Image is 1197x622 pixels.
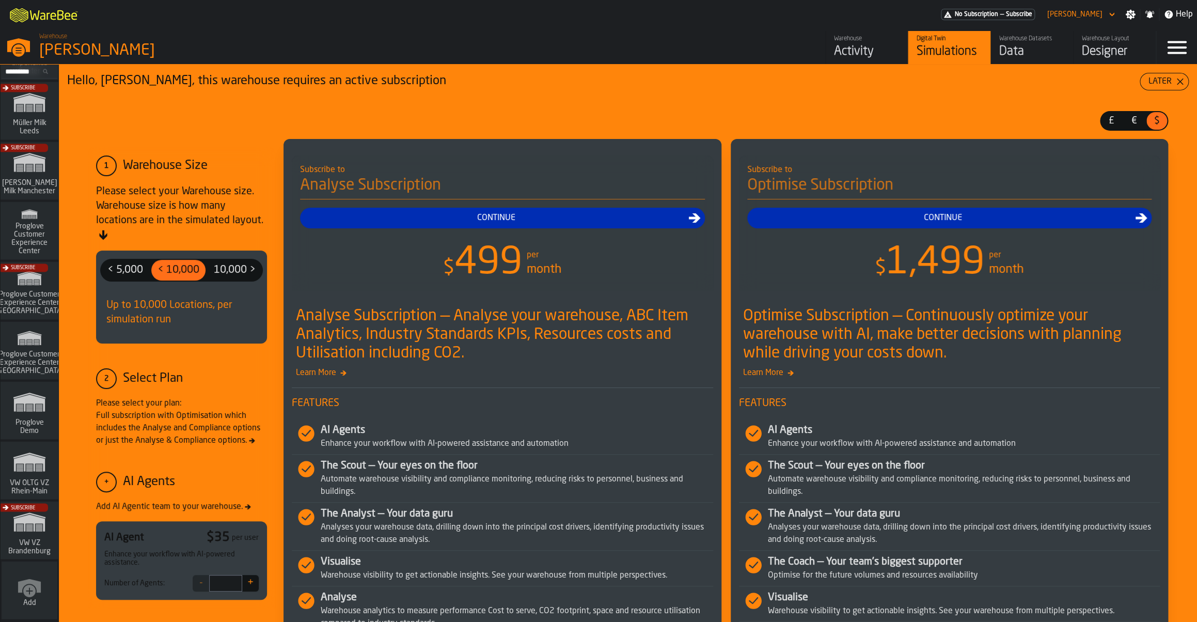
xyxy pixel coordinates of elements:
[96,155,117,176] div: 1
[443,258,454,278] span: $
[825,31,908,64] a: link-to-/wh/i/1653e8cc-126b-480f-9c47-e01e76aa4a88/feed/
[768,423,1160,438] div: AI Agents
[1,261,58,321] a: link-to-/wh/i/fa949e79-6535-42a1-9210-3ec8e248409d/simulations
[1082,43,1147,60] div: Designer
[242,575,259,592] button: +
[104,531,144,545] div: AI Agent
[96,368,117,389] div: 2
[941,9,1035,20] div: Menu Subscription
[990,31,1073,64] a: link-to-/wh/i/1653e8cc-126b-480f-9c47-e01e76aa4a88/data
[151,260,206,281] div: thumb
[1126,114,1142,128] span: €
[747,176,1152,199] h4: Optimise Subscription
[1006,11,1032,18] span: Subscribe
[1,381,58,441] a: link-to-/wh/i/e36b03eb-bea5-40ab-83a2-6422b9ded721/simulations
[300,176,705,199] h4: Analyse Subscription
[1000,11,1004,18] span: —
[11,505,35,510] span: Subscribe
[96,501,267,513] div: Add AI Agentic team to your warehouse.
[300,164,705,176] div: Subscribe to
[2,561,57,621] a: link-to-/wh/new
[1140,9,1159,20] label: button-toggle-Notifications
[153,262,203,278] span: < 10,000
[207,530,230,546] div: $ 35
[150,259,207,282] label: button-switch-multi-< 10,000
[321,555,713,569] div: Visualise
[739,367,1160,379] span: Learn More
[1,501,58,561] a: link-to-/wh/i/fa05c68f-4c9c-4120-ba7f-9a7e5740d4da/simulations
[955,11,998,18] span: No Subscription
[5,478,54,495] span: VW OLTG VZ Rhein-Main
[11,265,35,271] span: Subscribe
[1145,111,1168,131] label: button-switch-multi-$
[1101,112,1122,130] div: thumb
[1,321,58,381] a: link-to-/wh/i/b725f59e-a7b8-4257-9acf-85a504d5909c/simulations
[296,307,713,363] div: Analyse Subscription — Analyse your warehouse, ABC Item Analytics, Industry Standards KPIs, Resou...
[834,35,900,42] div: Warehouse
[768,605,1160,617] div: Warehouse visibility to get actionable insights. See your warehouse from multiple perspectives.
[1,82,58,142] a: link-to-/wh/i/9ddcc54a-0a13-4fa4-8169-7a9b979f5f30/simulations
[96,472,117,492] div: +
[768,555,1160,569] div: The Coach — Your team's biggest supporter
[103,262,147,278] span: < 5,000
[1,201,58,261] a: link-to-/wh/i/ad8a128b-0962-41b6-b9c5-f48cc7973f93/simulations
[104,550,259,567] div: Enhance your workflow with AI-powered assistance.
[527,249,539,261] div: per
[1103,114,1120,128] span: £
[768,569,1160,582] div: Optimise for the future volumes and resources availability
[1043,8,1117,21] div: DropdownMenuValue-Sebastian Petruch Petruch
[768,521,1160,546] div: Analyses your warehouse data, drilling down into the principal cost drivers, identifying producti...
[999,43,1065,60] div: Data
[321,473,713,498] div: Automate warehouse visibility and compliance monitoring, reducing risks to personnel, business an...
[321,438,713,450] div: Enhance your workflow with AI-powered assistance and automation
[743,307,1160,363] div: Optimise Subscription — Continuously optimize your warehouse with AI, make better decisions with ...
[321,459,713,473] div: The Scout — Your eyes on the floor
[768,438,1160,450] div: Enhance your workflow with AI-powered assistance and automation
[989,261,1023,278] div: month
[1124,112,1144,130] div: thumb
[999,35,1065,42] div: Warehouse Datasets
[304,212,688,224] div: Continue
[123,158,208,174] div: Warehouse Size
[292,367,713,379] span: Learn More
[207,259,263,282] label: button-switch-multi-10,000 >
[1121,9,1140,20] label: button-toggle-Settings
[941,9,1035,20] a: link-to-/wh/i/1653e8cc-126b-480f-9c47-e01e76aa4a88/pricing/
[5,418,54,435] span: Proglove Demo
[300,208,705,228] button: button-Continue
[875,258,886,278] span: $
[67,73,1140,89] div: Hello, [PERSON_NAME], this warehouse requires an active subscription
[100,259,150,282] label: button-switch-multi-< 5,000
[1140,73,1189,90] button: button-Later
[5,222,54,255] span: Proglove Customer Experience Center
[39,33,67,40] span: Warehouse
[321,590,713,605] div: Analyse
[1156,31,1197,64] label: button-toggle-Menu
[39,41,318,60] div: [PERSON_NAME]
[321,569,713,582] div: Warehouse visibility to get actionable insights. See your warehouse from multiple perspectives.
[751,212,1136,224] div: Continue
[1073,31,1156,64] a: link-to-/wh/i/1653e8cc-126b-480f-9c47-e01e76aa4a88/designer
[1082,35,1147,42] div: Warehouse Layout
[96,184,267,242] div: Please select your Warehouse size. Warehouse size is how many locations are in the simulated layout.
[1159,8,1197,21] label: button-toggle-Help
[321,521,713,546] div: Analyses your warehouse data, drilling down into the principal cost drivers, identifying producti...
[321,507,713,521] div: The Analyst — Your data guru
[292,396,713,411] span: Features
[1,441,58,501] a: link-to-/wh/i/44979e6c-6f66-405e-9874-c1e29f02a54a/simulations
[100,290,263,335] div: Up to 10,000 Locations, per simulation run
[768,507,1160,521] div: The Analyst — Your data guru
[739,396,1160,411] span: Features
[908,31,990,64] a: link-to-/wh/i/1653e8cc-126b-480f-9c47-e01e76aa4a88/simulations
[527,261,561,278] div: month
[1144,75,1176,88] div: Later
[1047,10,1102,19] div: DropdownMenuValue-Sebastian Petruch Petruch
[101,260,149,281] div: thumb
[917,35,982,42] div: Digital Twin
[208,260,262,281] div: thumb
[123,474,175,490] div: AI Agents
[989,249,1001,261] div: per
[886,245,985,282] span: 1,499
[11,145,35,151] span: Subscribe
[210,262,260,278] span: 10,000 >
